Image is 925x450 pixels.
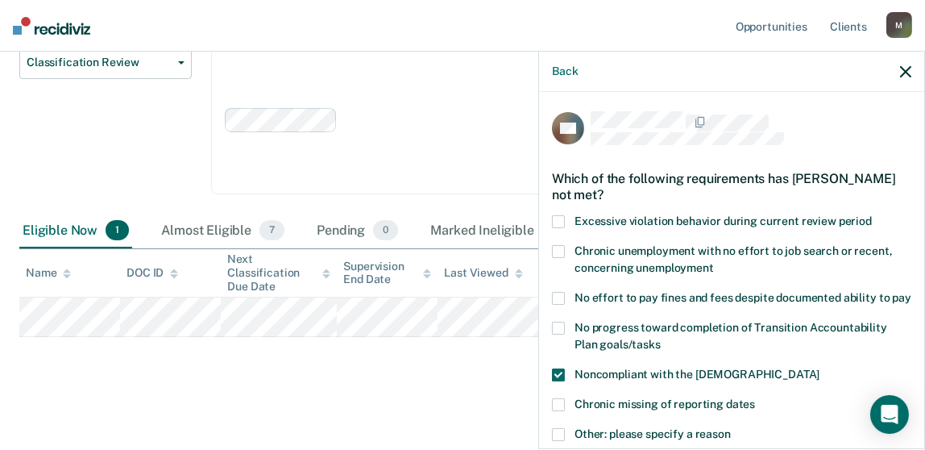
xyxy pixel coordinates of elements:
span: No effort to pay fines and fees despite documented ability to pay [574,291,911,304]
span: Chronic missing of reporting dates [574,398,755,410]
span: 7 [259,220,284,241]
span: Excessive violation behavior during current review period [574,215,872,227]
div: Which of the following requirements has [PERSON_NAME] not met? [552,158,911,215]
div: Supervision End Date [343,260,431,287]
span: Noncompliant with the [DEMOGRAPHIC_DATA] [574,368,819,381]
span: 0 [373,220,398,241]
div: Almost Eligible [158,214,288,249]
span: Chronic unemployment with no effort to job search or recent, concerning unemployment [574,244,893,274]
span: No progress toward completion of Transition Accountability Plan goals/tasks [574,321,887,351]
div: M [886,12,912,38]
span: Classification Review [27,56,172,69]
span: Other: please specify a reason [574,427,731,440]
button: Back [552,65,578,78]
div: Next Classification Due Date [227,252,330,293]
span: 1 [106,220,129,241]
div: Name [26,266,71,280]
div: Open Intercom Messenger [870,395,909,434]
div: Marked Ineligible [427,214,569,249]
div: Eligible Now [19,214,132,249]
div: Pending [313,214,401,249]
img: Recidiviz [13,17,90,35]
div: Last Viewed [444,266,522,280]
div: DOC ID [127,266,178,280]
